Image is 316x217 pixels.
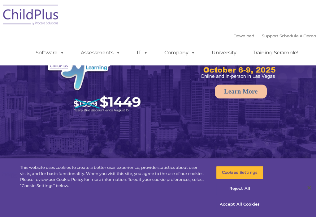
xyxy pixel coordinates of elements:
[233,33,316,38] font: |
[216,182,263,195] button: Reject All
[215,85,267,98] a: Learn More
[29,47,71,59] a: Software
[206,47,243,59] a: University
[302,181,316,194] button: Close
[233,33,254,38] a: Download
[20,165,206,189] div: This website uses cookies to create a better user experience, provide statistics about user visit...
[216,166,263,179] button: Cookies Settings
[247,47,306,59] a: Training Scramble!!
[158,47,201,59] a: Company
[75,47,127,59] a: Assessments
[279,33,316,38] a: Schedule A Demo
[216,198,263,211] button: Accept All Cookies
[131,47,154,59] a: IT
[262,33,278,38] a: Support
